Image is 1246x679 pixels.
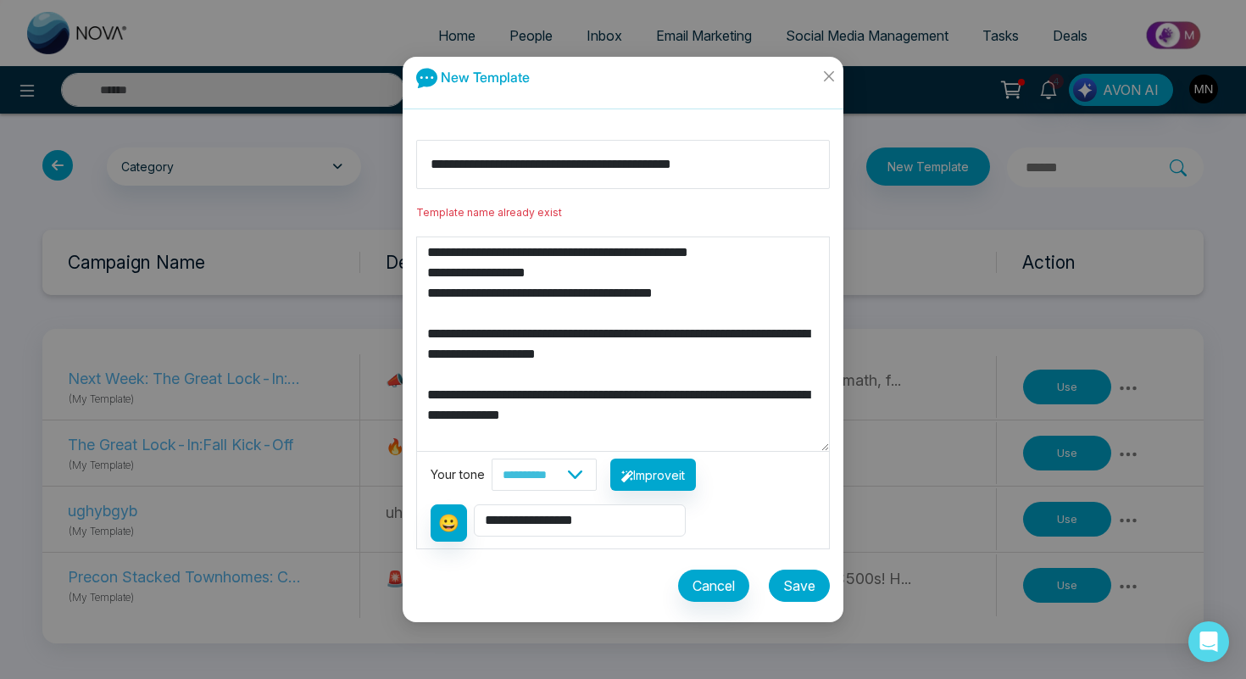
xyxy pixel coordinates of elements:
button: Cancel [678,570,749,602]
span: New Template [441,69,530,86]
div: Your tone [431,465,492,484]
button: Close [814,57,843,103]
span: Template name already exist [416,206,562,219]
button: 😀 [431,504,467,542]
span: close [822,70,836,83]
button: Improveit [610,459,696,491]
button: Save [769,570,830,602]
div: Open Intercom Messenger [1188,621,1229,662]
